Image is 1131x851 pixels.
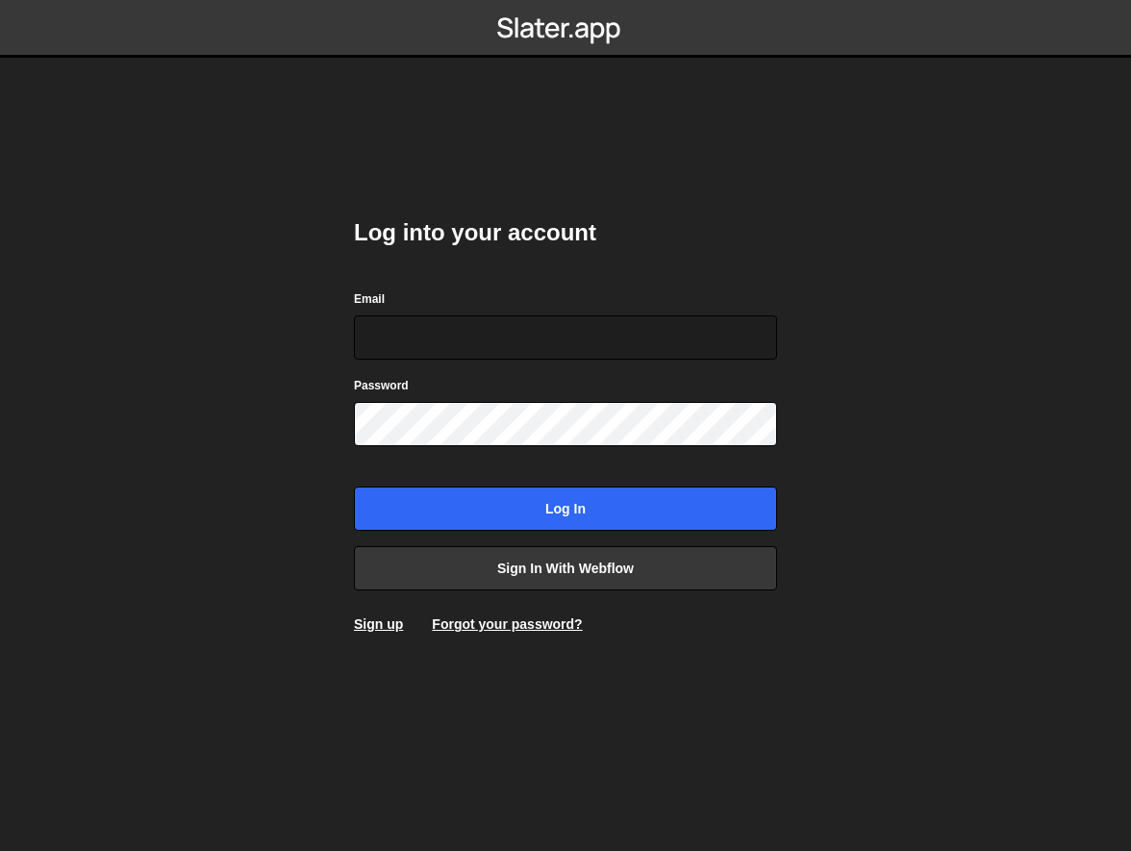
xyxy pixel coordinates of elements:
label: Password [354,376,409,395]
h2: Log into your account [354,217,777,248]
a: Forgot your password? [432,616,582,632]
label: Email [354,289,385,309]
input: Log in [354,487,777,531]
a: Sign in with Webflow [354,546,777,590]
a: Sign up [354,616,403,632]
